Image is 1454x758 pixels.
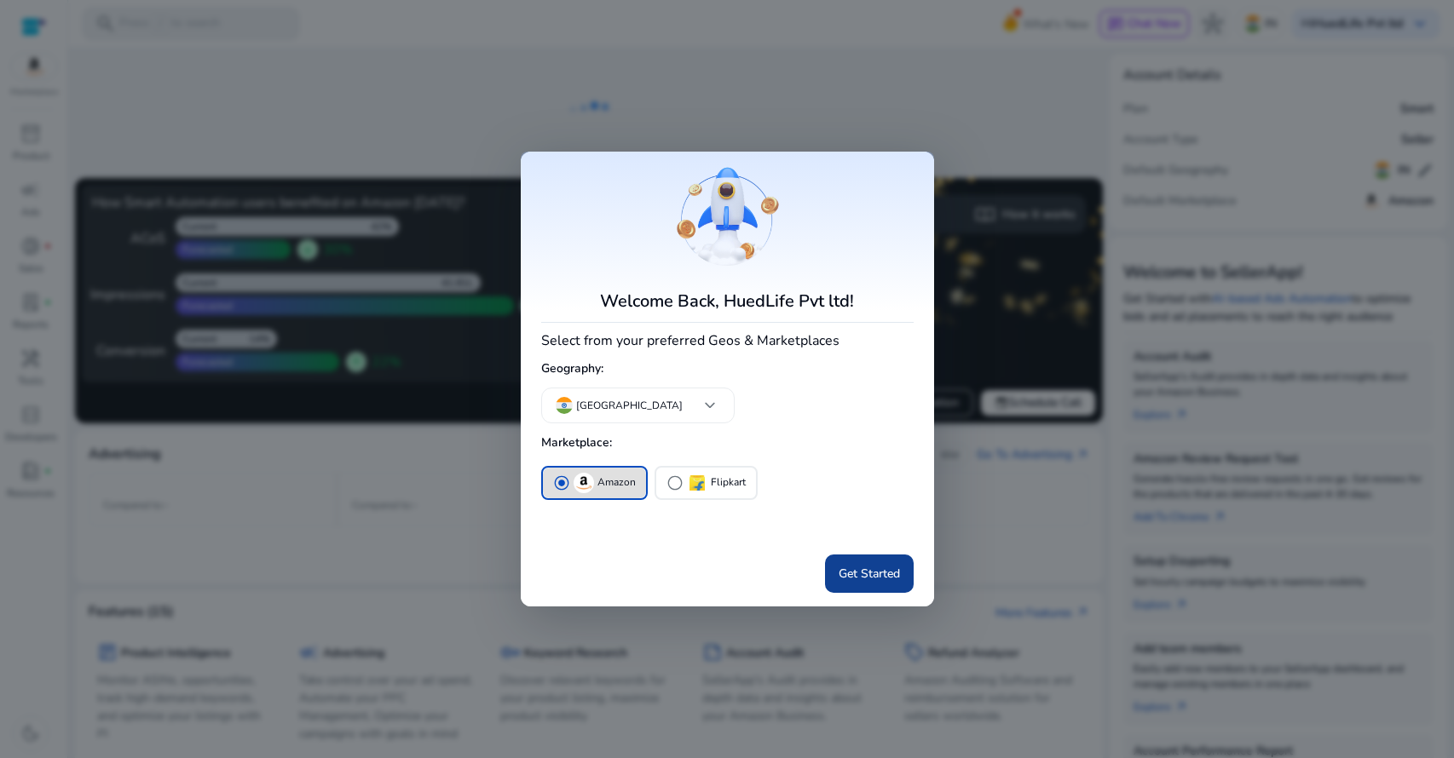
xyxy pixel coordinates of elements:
span: Get Started [839,565,900,583]
span: radio_button_unchecked [666,474,684,491]
h5: Marketplace: [541,429,914,457]
p: Amazon [597,474,636,491]
img: in.svg [556,397,573,414]
span: keyboard_arrow_down [700,395,720,416]
h5: Geography: [541,355,914,383]
p: Flipkart [711,474,746,491]
p: [GEOGRAPHIC_DATA] [576,398,683,413]
button: Get Started [825,554,914,593]
span: radio_button_checked [553,474,570,491]
img: flipkart.svg [687,473,707,493]
img: amazon.svg [574,473,594,493]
